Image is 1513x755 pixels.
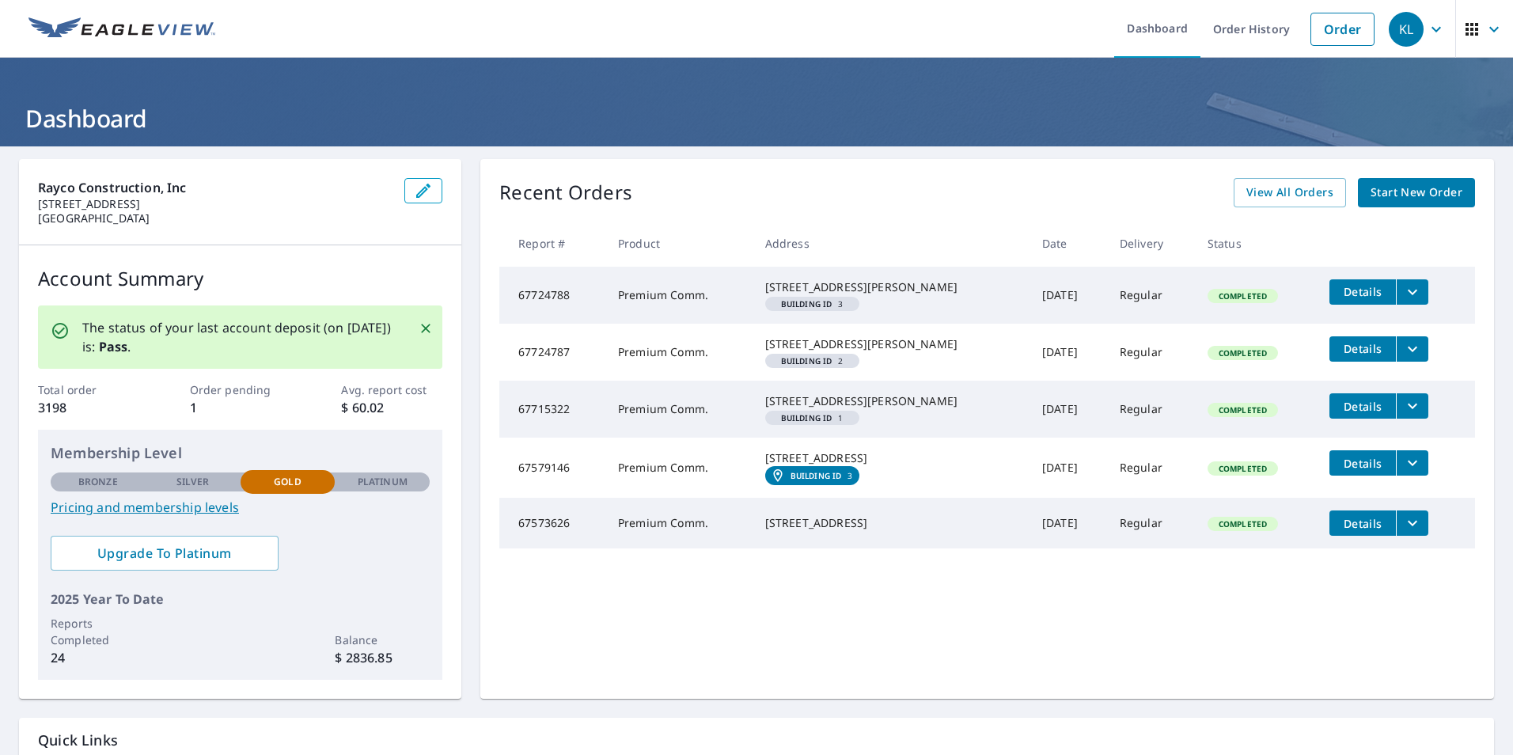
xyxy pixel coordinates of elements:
td: Regular [1107,324,1195,381]
td: 67579146 [499,438,605,498]
td: 67573626 [499,498,605,548]
td: Regular [1107,438,1195,498]
em: Building ID [781,300,832,308]
em: Building ID [781,414,832,422]
span: Details [1339,456,1386,471]
p: Order pending [190,381,291,398]
span: Details [1339,341,1386,356]
p: Gold [274,475,301,489]
td: Premium Comm. [605,267,753,324]
a: Start New Order [1358,178,1475,207]
a: Pricing and membership levels [51,498,430,517]
span: Completed [1209,518,1276,529]
p: 24 [51,648,146,667]
span: Completed [1209,347,1276,359]
button: detailsBtn-67573626 [1329,510,1396,536]
button: detailsBtn-67579146 [1329,450,1396,476]
p: [GEOGRAPHIC_DATA] [38,211,392,226]
p: Account Summary [38,264,442,293]
em: Building ID [781,357,832,365]
button: detailsBtn-67715322 [1329,393,1396,419]
td: Regular [1107,267,1195,324]
div: [STREET_ADDRESS] [765,450,1017,466]
span: Completed [1209,404,1276,415]
div: KL [1389,12,1424,47]
a: Building ID3 [765,466,859,485]
p: Bronze [78,475,118,489]
p: [STREET_ADDRESS] [38,197,392,211]
div: [STREET_ADDRESS][PERSON_NAME] [765,336,1017,352]
td: [DATE] [1030,438,1107,498]
th: Date [1030,220,1107,267]
p: Rayco Construction, Inc [38,178,392,197]
button: filesDropdownBtn-67715322 [1396,393,1428,419]
div: [STREET_ADDRESS] [765,515,1017,531]
p: Recent Orders [499,178,632,207]
td: Premium Comm. [605,324,753,381]
span: 3 [772,300,853,308]
button: filesDropdownBtn-67724787 [1396,336,1428,362]
button: detailsBtn-67724787 [1329,336,1396,362]
td: Regular [1107,381,1195,438]
em: Building ID [791,471,842,480]
p: 3198 [38,398,139,417]
th: Product [605,220,753,267]
p: 2025 Year To Date [51,590,430,609]
th: Delivery [1107,220,1195,267]
p: Platinum [358,475,408,489]
p: Balance [335,632,430,648]
span: Details [1339,516,1386,531]
td: Premium Comm. [605,381,753,438]
p: Membership Level [51,442,430,464]
p: $ 2836.85 [335,648,430,667]
span: Start New Order [1371,183,1462,203]
p: Avg. report cost [341,381,442,398]
p: Quick Links [38,730,1475,750]
a: View All Orders [1234,178,1346,207]
span: 1 [772,414,853,422]
p: 1 [190,398,291,417]
span: Completed [1209,290,1276,302]
td: Regular [1107,498,1195,548]
button: filesDropdownBtn-67573626 [1396,510,1428,536]
th: Report # [499,220,605,267]
span: Upgrade To Platinum [63,544,266,562]
div: [STREET_ADDRESS][PERSON_NAME] [765,279,1017,295]
td: 67715322 [499,381,605,438]
th: Status [1195,220,1317,267]
td: [DATE] [1030,381,1107,438]
a: Order [1310,13,1375,46]
div: [STREET_ADDRESS][PERSON_NAME] [765,393,1017,409]
span: Completed [1209,463,1276,474]
td: Premium Comm. [605,498,753,548]
td: 67724787 [499,324,605,381]
span: View All Orders [1246,183,1333,203]
td: [DATE] [1030,324,1107,381]
p: Silver [176,475,210,489]
th: Address [753,220,1030,267]
p: The status of your last account deposit (on [DATE]) is: . [82,318,400,356]
button: filesDropdownBtn-67579146 [1396,450,1428,476]
span: Details [1339,399,1386,414]
button: detailsBtn-67724788 [1329,279,1396,305]
img: EV Logo [28,17,215,41]
td: Premium Comm. [605,438,753,498]
b: Pass [99,338,128,355]
p: Total order [38,381,139,398]
h1: Dashboard [19,102,1494,135]
span: 2 [772,357,853,365]
p: Reports Completed [51,615,146,648]
td: 67724788 [499,267,605,324]
button: filesDropdownBtn-67724788 [1396,279,1428,305]
td: [DATE] [1030,267,1107,324]
a: Upgrade To Platinum [51,536,279,571]
td: [DATE] [1030,498,1107,548]
span: Details [1339,284,1386,299]
p: $ 60.02 [341,398,442,417]
button: Close [415,318,436,339]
